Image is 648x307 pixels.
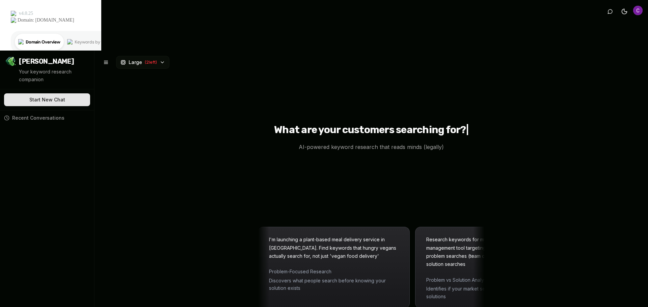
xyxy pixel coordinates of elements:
img: tab_domain_overview_orange.svg [18,39,24,44]
img: Chemtrade Asia Administrator [633,6,643,15]
div: Domain: [DOMAIN_NAME] [18,18,74,23]
span: Start New Chat [29,96,65,103]
span: Recent Conversations [12,115,64,121]
div: v 4.0.25 [19,11,33,16]
div: Domain Overview [26,40,60,44]
span: Uncovers specific product demand patterns [203,277,301,284]
span: Niche Marketplace Research [203,268,301,275]
span: ( 2 left) [145,60,157,65]
span: Problem-Focused Research [360,268,490,275]
span: Discovers what people search before knowing your solution exists [360,277,490,292]
img: tab_keywords_by_traffic_grey.svg [67,39,73,44]
button: Start New Chat [4,93,90,106]
button: Large(2left) [116,56,169,69]
button: Open user button [633,6,643,15]
p: AI-powered keyword research that reads minds (legally) [293,143,449,151]
h1: What are your customers searching for? [274,124,468,137]
span: | [466,124,468,136]
span: I'm launching a plant-based meal delivery service in [GEOGRAPHIC_DATA]. Find keywords that hungry... [360,237,487,259]
p: Your keyword research companion [19,68,89,84]
img: website_grey.svg [11,18,16,23]
img: logo_orange.svg [11,11,16,16]
img: Jello SEO Logo [5,56,16,67]
span: Building a marketplace for vintage clothing. Find what specific styles, eras, and brands people s... [203,237,327,259]
span: Large [129,59,142,66]
span: [PERSON_NAME] [19,57,74,66]
div: Keywords by Traffic [75,40,114,44]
